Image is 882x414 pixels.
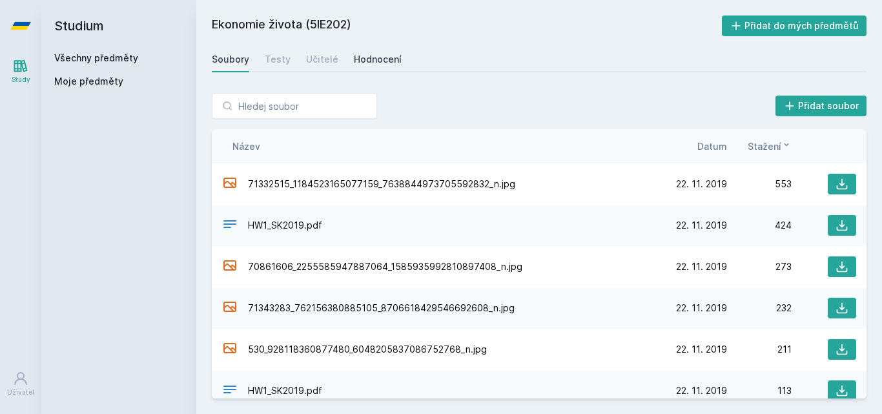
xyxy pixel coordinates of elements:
span: 22. 11. 2019 [676,219,727,232]
span: Stažení [748,140,781,153]
a: Testy [265,47,291,72]
span: 530_928118360877480_6048205837086752768_n.jpg [248,343,487,356]
div: 424 [727,219,792,232]
a: Všechny předměty [54,52,138,63]
div: JPG [222,299,238,318]
div: JPG [222,258,238,276]
span: 71343283_762156380885105_8706618429546692608_n.jpg [248,302,515,315]
a: Soubory [212,47,249,72]
span: 70861606_2255585947887064_1585935992810897408_n.jpg [248,260,522,273]
a: Study [3,52,39,91]
span: 71332515_1184523165077159_7638844973705592832_n.jpg [248,178,515,191]
div: 113 [727,384,792,397]
span: Moje předměty [54,75,123,88]
span: 22. 11. 2019 [676,260,727,273]
div: 273 [727,260,792,273]
div: 232 [727,302,792,315]
span: HW1_SK2019.pdf [248,219,322,232]
a: Uživatel [3,364,39,404]
div: Učitelé [306,53,338,66]
a: Hodnocení [354,47,402,72]
h2: Ekonomie života (5IE202) [212,16,722,36]
button: Přidat do mých předmětů [722,16,867,36]
div: Soubory [212,53,249,66]
div: JPG [222,340,238,359]
button: Stažení [748,140,792,153]
span: HW1_SK2019.pdf [248,384,322,397]
div: JPG [222,175,238,194]
span: 22. 11. 2019 [676,178,727,191]
button: Přidat soubor [775,96,867,116]
span: 22. 11. 2019 [676,384,727,397]
div: PDF [222,216,238,235]
div: PDF [222,382,238,400]
div: Testy [265,53,291,66]
div: 553 [727,178,792,191]
div: Uživatel [7,388,34,397]
span: 22. 11. 2019 [676,343,727,356]
div: 211 [727,343,792,356]
a: Učitelé [306,47,338,72]
div: Study [12,75,30,85]
span: 22. 11. 2019 [676,302,727,315]
button: Datum [697,140,727,153]
div: Hodnocení [354,53,402,66]
button: Název [232,140,260,153]
input: Hledej soubor [212,93,377,119]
